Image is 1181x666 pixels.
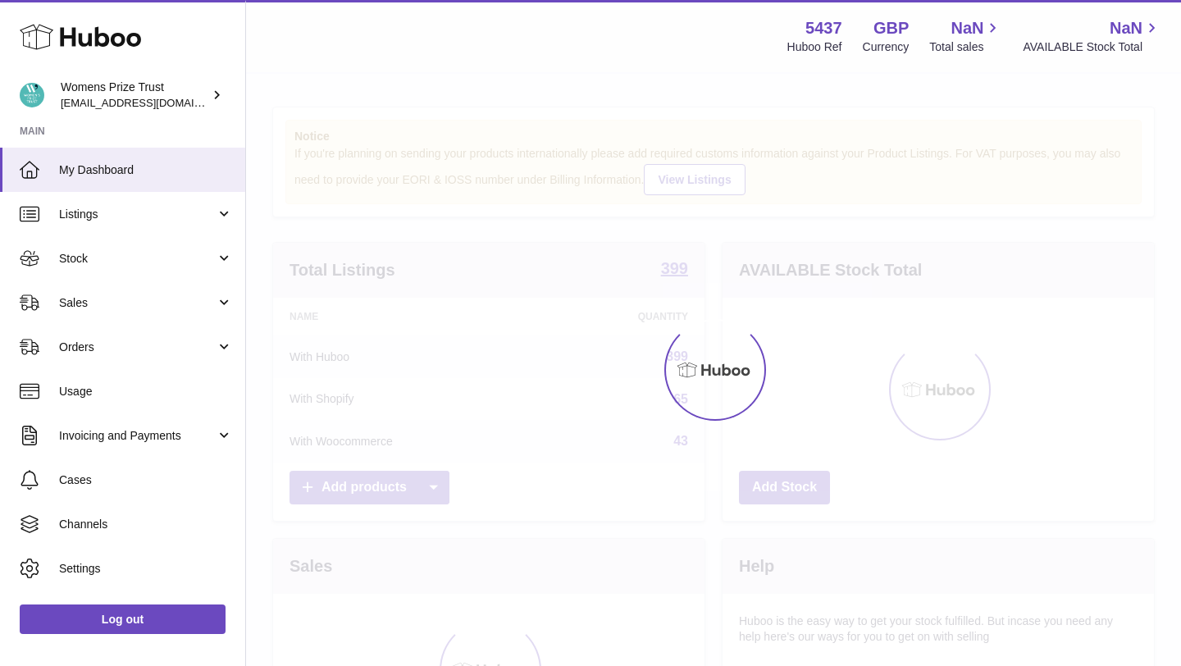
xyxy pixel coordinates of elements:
span: Stock [59,251,216,267]
div: Currency [863,39,910,55]
div: Womens Prize Trust [61,80,208,111]
div: Huboo Ref [787,39,842,55]
span: Usage [59,384,233,399]
a: Log out [20,604,226,634]
a: NaN AVAILABLE Stock Total [1023,17,1161,55]
span: My Dashboard [59,162,233,178]
span: Invoicing and Payments [59,428,216,444]
span: Channels [59,517,233,532]
span: Orders [59,340,216,355]
span: Settings [59,561,233,577]
span: [EMAIL_ADDRESS][DOMAIN_NAME] [61,96,241,109]
span: Listings [59,207,216,222]
span: AVAILABLE Stock Total [1023,39,1161,55]
span: Total sales [929,39,1002,55]
img: info@womensprizeforfiction.co.uk [20,83,44,107]
a: NaN Total sales [929,17,1002,55]
strong: GBP [873,17,909,39]
span: NaN [1110,17,1142,39]
span: NaN [951,17,983,39]
span: Sales [59,295,216,311]
span: Cases [59,472,233,488]
strong: 5437 [805,17,842,39]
